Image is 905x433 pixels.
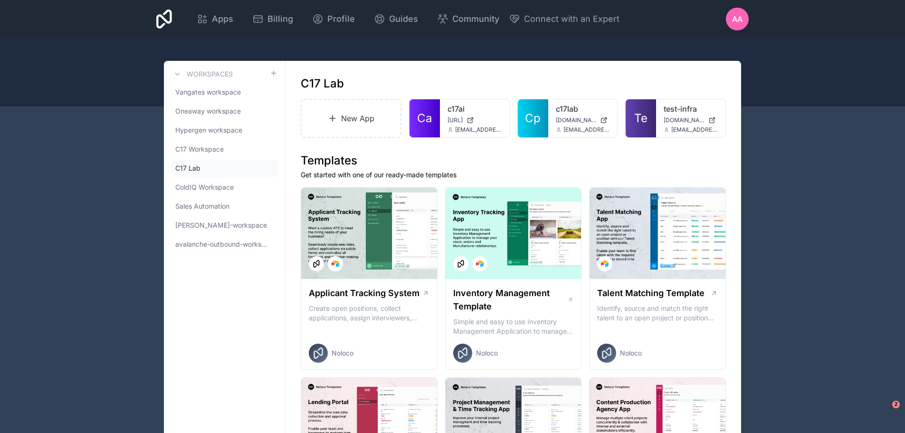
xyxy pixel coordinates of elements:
span: [DOMAIN_NAME] [664,116,705,124]
a: Profile [305,9,362,29]
span: Vangates workspace [175,87,241,97]
a: Community [429,9,507,29]
span: Noloco [476,348,498,358]
a: Ca [410,99,440,137]
img: Airtable Logo [601,260,609,268]
h1: C17 Lab [301,76,344,91]
span: Cp [525,111,541,126]
span: Te [634,111,648,126]
p: Get started with one of our ready-made templates [301,170,726,180]
span: ColdIQ Workspace [175,183,234,192]
a: ColdIQ Workspace [171,179,277,196]
p: Create open positions, collect applications, assign interviewers, centralise candidate feedback a... [309,304,429,323]
span: [DOMAIN_NAME] [556,116,597,124]
span: [EMAIL_ADDRESS][DOMAIN_NAME] [455,126,502,134]
button: Connect with an Expert [509,12,619,26]
a: Workspaces [171,68,233,80]
span: Noloco [620,348,642,358]
a: New App [301,99,401,138]
p: Simple and easy to use Inventory Management Application to manage your stock, orders and Manufact... [453,317,574,336]
h1: Applicant Tracking System [309,287,419,300]
a: Guides [366,9,426,29]
span: Community [452,12,499,26]
a: C17 Lab [171,160,277,177]
a: c17ai [448,103,502,115]
a: Hypergen workspace [171,122,277,139]
span: Guides [389,12,418,26]
a: [DOMAIN_NAME] [664,116,718,124]
span: [EMAIL_ADDRESS] [563,126,610,134]
p: Identify, source and match the right talent to an open project or position with our Talent Matchi... [597,304,718,323]
span: 2 [892,401,900,408]
a: [PERSON_NAME]-workspace [171,217,277,234]
img: Airtable Logo [476,260,484,268]
span: Billing [267,12,293,26]
a: Vangates workspace [171,84,277,101]
span: Ca [417,111,432,126]
span: Hypergen workspace [175,125,242,135]
span: [EMAIL_ADDRESS][DOMAIN_NAME] [671,126,718,134]
span: Sales Automation [175,202,229,211]
span: avalanche-outbound-workspace [175,240,270,249]
span: [PERSON_NAME]-workspace [175,221,267,230]
a: [URL] [448,116,502,124]
a: Oneaway workspace [171,103,277,120]
a: c17lab [556,103,610,115]
span: Aa [732,13,743,25]
span: Apps [212,12,233,26]
a: Te [626,99,656,137]
span: Profile [327,12,355,26]
h1: Inventory Management Template [453,287,567,313]
span: [URL] [448,116,463,124]
span: Oneaway workspace [175,106,241,116]
a: Cp [518,99,548,137]
h3: Workspaces [187,69,233,79]
a: Sales Automation [171,198,277,215]
a: test-infra [664,103,718,115]
h1: Templates [301,153,726,168]
span: Connect with an Expert [524,12,619,26]
a: [DOMAIN_NAME] [556,116,610,124]
h1: Talent Matching Template [597,287,705,300]
iframe: Intercom live chat [873,401,895,423]
span: Noloco [332,348,353,358]
span: C17 Lab [175,164,200,173]
a: Apps [189,9,241,29]
a: Billing [245,9,301,29]
span: C17 Workspace [175,144,224,154]
img: Airtable Logo [332,260,339,268]
a: C17 Workspace [171,141,277,158]
a: avalanche-outbound-workspace [171,236,277,253]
